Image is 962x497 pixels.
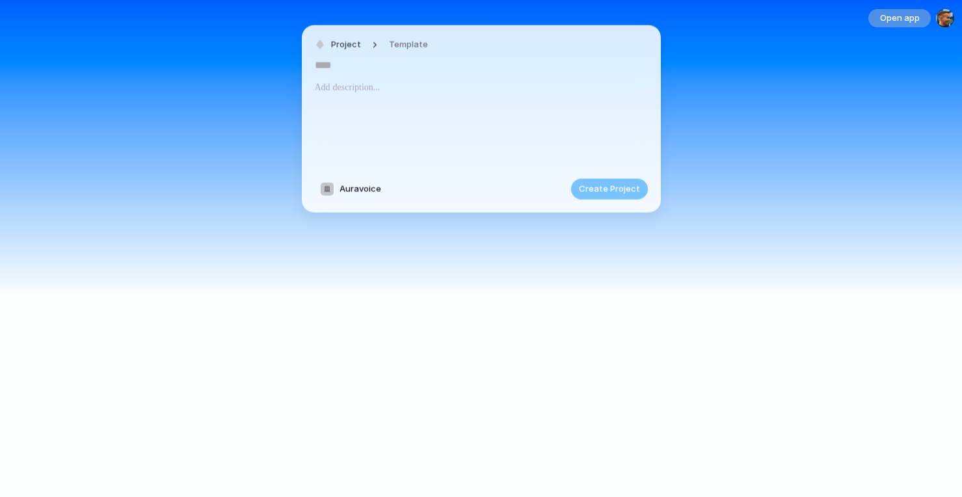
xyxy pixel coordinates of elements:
[880,12,920,25] span: Open app
[312,36,365,55] button: Project
[389,38,428,51] span: Template
[340,182,381,195] span: Auravoice
[381,36,436,55] button: Template
[868,9,931,27] button: Open app
[331,38,361,51] span: Project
